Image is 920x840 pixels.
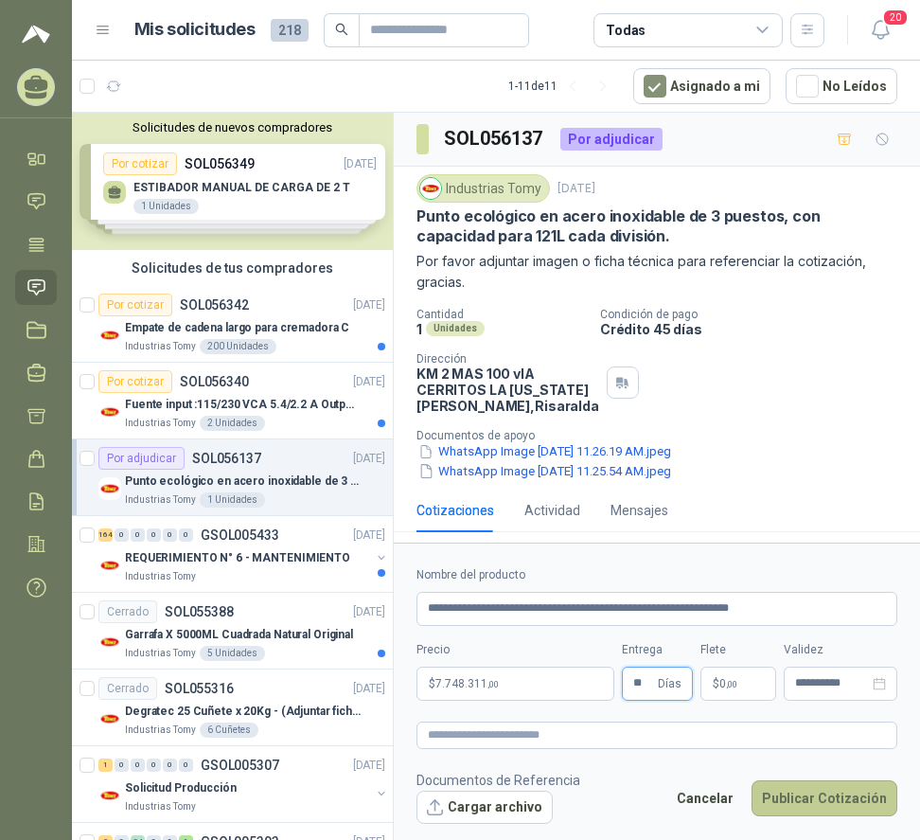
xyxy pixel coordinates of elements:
[72,363,393,439] a: Por cotizarSOL056340[DATE] Company LogoFuente input :115/230 VCA 5.4/2.2 A Output: 24 VDC 10 A 47...
[72,439,393,516] a: Por adjudicarSOL056137[DATE] Company LogoPunto ecológico en acero inoxidable de 3 puestos, con ca...
[416,174,550,203] div: Industrias Tomy
[98,631,121,653] img: Company Logo
[98,324,121,347] img: Company Logo
[700,641,776,659] label: Flete
[163,759,177,772] div: 0
[719,678,737,689] span: 0
[882,9,909,27] span: 20
[353,680,385,698] p: [DATE]
[125,396,361,414] p: Fuente input :115/230 VCA 5.4/2.2 A Output: 24 VDC 10 A 47-63 Hz
[125,549,350,567] p: REQUERIMIENTO N° 6 - MANTENIMIENTO
[125,779,237,797] p: Solicitud Producción
[163,528,177,542] div: 0
[435,678,499,689] span: 7.748.311
[600,321,912,337] p: Crédito 45 días
[125,339,196,354] p: Industrias Tomy
[633,68,770,104] button: Asignado a mi
[165,605,234,618] p: SOL055388
[416,791,553,825] button: Cargar archivo
[416,641,614,659] label: Precio
[98,554,121,577] img: Company Logo
[416,251,897,293] p: Por favor adjuntar imagen o ficha técnica para referenciar la cotización, gracias.
[786,68,897,104] button: No Leídos
[98,759,113,772] div: 1
[353,527,385,545] p: [DATE]
[416,770,580,791] p: Documentos de Referencia
[98,294,172,316] div: Por cotizar
[72,670,393,746] a: CerradoSOL055316[DATE] Company LogoDegratec 25 Cuñete x 20Kg - (Adjuntar ficha técnica)Industrias...
[416,321,422,337] p: 1
[271,19,309,42] span: 218
[666,780,744,816] button: Cancelar
[416,442,673,462] button: WhatsApp Image [DATE] 11.26.19 AM.jpeg
[200,416,265,431] div: 2 Unidades
[125,626,353,644] p: Garrafa X 5000ML Cuadrada Natural Original
[353,296,385,314] p: [DATE]
[353,603,385,621] p: [DATE]
[353,373,385,391] p: [DATE]
[179,528,193,542] div: 0
[557,180,595,198] p: [DATE]
[444,124,545,153] h3: SOL056137
[200,492,265,508] div: 1 Unidades
[700,667,776,701] p: $ 0,00
[426,321,485,336] div: Unidades
[125,646,196,661] p: Industrias Tomy
[98,677,157,700] div: Cerrado
[179,759,193,772] div: 0
[134,16,256,44] h1: Mis solicitudes
[125,492,196,508] p: Industrias Tomy
[98,784,121,807] img: Company Logo
[524,500,580,521] div: Actividad
[200,339,276,354] div: 200 Unidades
[22,23,50,45] img: Logo peakr
[622,641,693,659] label: Entrega
[863,13,897,47] button: 20
[416,667,614,701] p: $7.748.311,00
[125,319,349,337] p: Empate de cadena largo para cremadora C
[80,120,385,134] button: Solicitudes de nuevos compradores
[353,450,385,468] p: [DATE]
[658,668,681,700] span: Días
[508,71,618,101] div: 1 - 11 de 11
[420,178,441,199] img: Company Logo
[416,308,585,321] p: Cantidad
[487,679,499,689] span: ,00
[713,678,719,689] span: $
[165,682,234,695] p: SOL055316
[98,524,389,584] a: 164 0 0 0 0 0 GSOL005433[DATE] Company LogoREQUERIMIENTO N° 6 - MANTENIMIENTOIndustrias Tomy
[560,128,663,151] div: Por adjudicar
[180,375,249,388] p: SOL056340
[125,569,196,584] p: Industrias Tomy
[201,759,279,772] p: GSOL005307
[180,298,249,312] p: SOL056342
[131,528,145,542] div: 0
[610,500,668,521] div: Mensajes
[752,780,897,816] button: Publicar Cotización
[72,113,393,250] div: Solicitudes de nuevos compradoresPor cotizarSOL056349[DATE] ESTIBADOR MANUAL DE CARGA DE 2 T1 Uni...
[416,366,599,414] p: KM 2 MAS 100 vIA CERRITOS LA [US_STATE] [PERSON_NAME] , Risaralda
[147,759,161,772] div: 0
[200,646,265,661] div: 5 Unidades
[125,473,361,491] p: Punto ecológico en acero inoxidable de 3 puestos, con capacidad para 121L cada división.
[125,723,196,738] p: Industrias Tomy
[72,250,393,286] div: Solicitudes de tus compradores
[726,679,737,689] span: ,00
[335,23,348,36] span: search
[416,500,494,521] div: Cotizaciones
[416,352,599,366] p: Dirección
[98,477,121,500] img: Company Logo
[192,452,261,465] p: SOL056137
[131,759,145,772] div: 0
[416,206,897,247] p: Punto ecológico en acero inoxidable de 3 puestos, con capacidad para 121L cada división.
[201,528,279,542] p: GSOL005433
[72,593,393,670] a: CerradoSOL055388[DATE] Company LogoGarrafa X 5000ML Cuadrada Natural OriginalIndustrias Tomy5 Uni...
[416,566,897,584] label: Nombre del producto
[98,707,121,730] img: Company Logo
[125,703,361,721] p: Degratec 25 Cuñete x 20Kg - (Adjuntar ficha técnica)
[72,286,393,363] a: Por cotizarSOL056342[DATE] Company LogoEmpate de cadena largo para cremadora CIndustrias Tomy200 ...
[98,447,185,470] div: Por adjudicar
[125,416,196,431] p: Industrias Tomy
[606,20,646,41] div: Todas
[115,759,129,772] div: 0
